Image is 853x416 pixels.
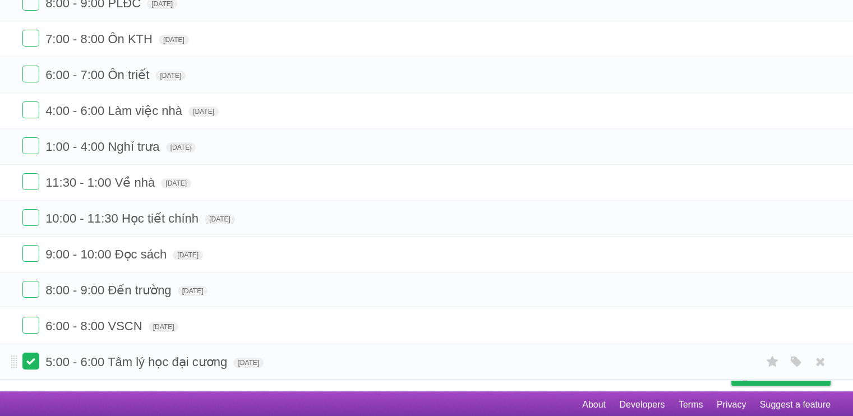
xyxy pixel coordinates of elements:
label: Star task [762,353,783,371]
span: [DATE] [149,322,179,332]
a: Privacy [717,394,746,415]
span: 11:30 - 1:00 Về nhà [45,175,158,189]
label: Done [22,173,39,190]
span: 9:00 - 10:00 Đọc sách [45,247,169,261]
span: Buy me a coffee [755,366,825,385]
a: Terms [679,394,703,415]
span: [DATE] [188,107,219,117]
label: Done [22,101,39,118]
label: Done [22,30,39,47]
a: Suggest a feature [760,394,831,415]
a: Developers [619,394,665,415]
label: Done [22,66,39,82]
span: 1:00 - 4:00 Nghỉ trưa [45,140,162,154]
a: About [582,394,606,415]
span: 4:00 - 6:00 Làm việc nhà [45,104,185,118]
label: Done [22,209,39,226]
span: 6:00 - 7:00 Ôn triết [45,68,152,82]
span: [DATE] [178,286,208,296]
span: [DATE] [161,178,191,188]
label: Done [22,317,39,334]
label: Done [22,281,39,298]
span: 10:00 - 11:30 Học tiết chính [45,211,201,225]
span: 7:00 - 8:00 Ôn KTH [45,32,155,46]
span: 6:00 - 8:00 VSCN [45,319,145,333]
span: 5:00 - 6:00 Tâm lý học đại cương [45,355,230,369]
span: [DATE] [166,142,196,152]
label: Done [22,245,39,262]
span: [DATE] [159,35,189,45]
span: [DATE] [233,358,264,368]
span: [DATE] [155,71,186,81]
label: Done [22,137,39,154]
span: 8:00 - 9:00 Đến trường [45,283,174,297]
span: [DATE] [173,250,203,260]
label: Done [22,353,39,369]
span: [DATE] [205,214,235,224]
